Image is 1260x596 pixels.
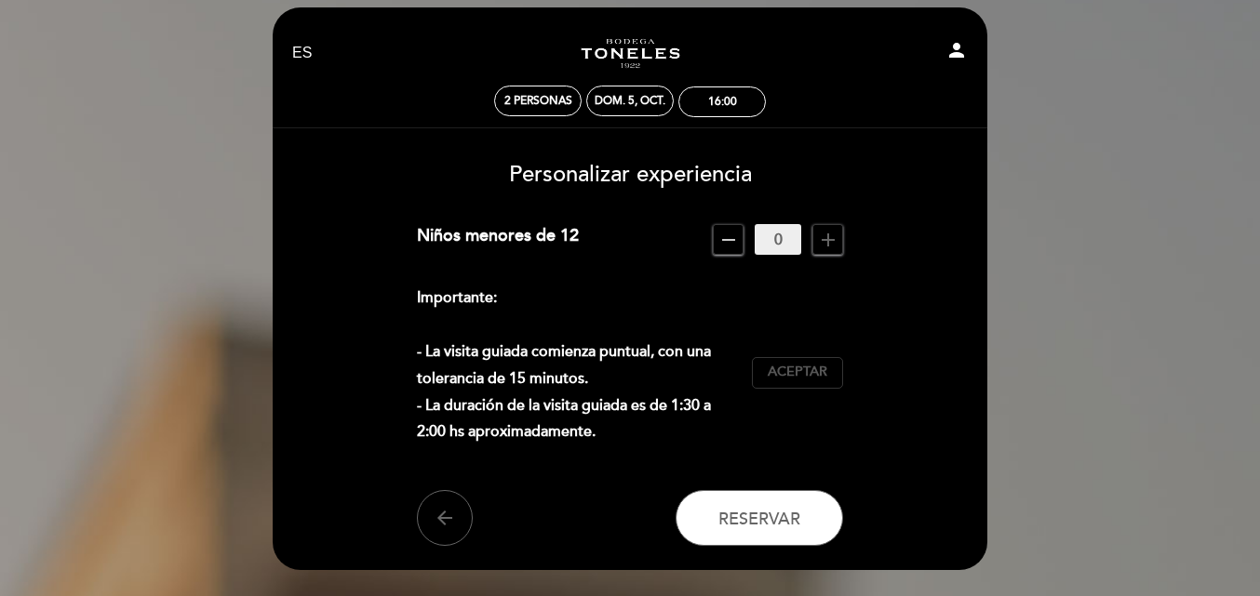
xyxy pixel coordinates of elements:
span: Aceptar [768,363,827,382]
i: arrow_back [434,507,456,529]
button: Aceptar [752,357,843,389]
i: add [817,229,839,251]
button: Reservar [676,490,843,546]
span: 2 personas [504,94,572,108]
strong: Importante: [417,288,497,307]
i: remove [717,229,740,251]
div: 16:00 [708,95,737,109]
button: arrow_back [417,490,473,546]
a: Turismo Bodega Los Toneles [514,28,746,79]
span: Reservar [718,508,800,528]
div: dom. 5, oct. [595,94,665,108]
div: Niños menores de 12 [417,224,579,255]
i: person [945,39,968,61]
p: - La visita guiada comienza puntual, con una tolerancia de 15 minutos. - La duración de la visita... [417,285,738,445]
span: Personalizar experiencia [509,161,752,188]
button: person [945,39,968,68]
